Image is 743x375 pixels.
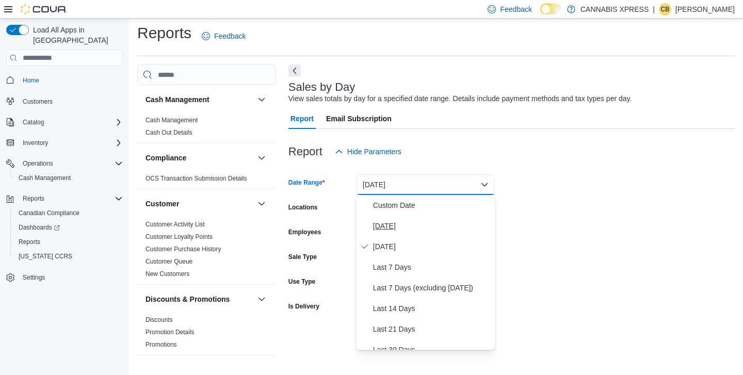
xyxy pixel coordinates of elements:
[23,76,39,85] span: Home
[137,314,276,355] div: Discounts & Promotions
[146,116,198,124] span: Cash Management
[14,172,75,184] a: Cash Management
[14,207,84,219] a: Canadian Compliance
[23,159,53,168] span: Operations
[288,253,317,261] label: Sale Type
[19,74,43,87] a: Home
[146,316,173,324] span: Discounts
[146,94,209,105] h3: Cash Management
[326,108,392,129] span: Email Subscription
[23,273,45,282] span: Settings
[29,25,123,45] span: Load All Apps in [GEOGRAPHIC_DATA]
[23,194,44,203] span: Reports
[146,341,177,348] a: Promotions
[675,3,735,15] p: [PERSON_NAME]
[19,95,123,108] span: Customers
[373,302,491,315] span: Last 14 Days
[288,203,318,211] label: Locations
[288,93,632,104] div: View sales totals by day for a specified date range. Details include payment methods and tax type...
[10,206,127,220] button: Canadian Compliance
[146,175,247,182] a: OCS Transaction Submission Details
[19,192,49,205] button: Reports
[23,139,48,147] span: Inventory
[146,220,205,229] span: Customer Activity List
[19,174,71,182] span: Cash Management
[255,152,268,164] button: Compliance
[373,282,491,294] span: Last 7 Days (excluding [DATE])
[214,31,246,41] span: Feedback
[6,68,123,312] nav: Complex example
[146,245,221,253] span: Customer Purchase History
[14,236,44,248] a: Reports
[661,3,670,15] span: CB
[2,72,127,87] button: Home
[14,172,123,184] span: Cash Management
[19,252,72,260] span: [US_STATE] CCRS
[137,218,276,284] div: Customer
[2,191,127,206] button: Reports
[653,3,655,15] p: |
[373,199,491,211] span: Custom Date
[146,233,213,240] a: Customer Loyalty Points
[2,156,127,171] button: Operations
[373,261,491,273] span: Last 7 Days
[198,26,250,46] a: Feedback
[2,136,127,150] button: Inventory
[357,195,495,350] div: Select listbox
[14,250,76,263] a: [US_STATE] CCRS
[255,198,268,210] button: Customer
[23,97,53,106] span: Customers
[659,3,671,15] div: Christine Baker
[10,171,127,185] button: Cash Management
[146,153,186,163] h3: Compliance
[19,192,123,205] span: Reports
[347,146,401,157] span: Hide Parameters
[288,64,301,77] button: Next
[146,270,189,278] a: New Customers
[500,4,531,14] span: Feedback
[10,249,127,264] button: [US_STATE] CCRS
[14,207,123,219] span: Canadian Compliance
[146,340,177,349] span: Promotions
[23,118,44,126] span: Catalog
[146,233,213,241] span: Customer Loyalty Points
[255,293,268,305] button: Discounts & Promotions
[10,220,127,235] a: Dashboards
[19,157,57,170] button: Operations
[288,178,325,187] label: Date Range
[146,199,253,209] button: Customer
[19,137,52,149] button: Inventory
[373,240,491,253] span: [DATE]
[288,278,315,286] label: Use Type
[21,4,67,14] img: Cova
[288,145,322,158] h3: Report
[290,108,314,129] span: Report
[373,344,491,356] span: Last 30 Days
[288,228,321,236] label: Employees
[580,3,649,15] p: CANNABIS XPRESS
[19,73,123,86] span: Home
[19,116,48,128] button: Catalog
[146,221,205,228] a: Customer Activity List
[146,329,195,336] a: Promotion Details
[146,258,192,265] a: Customer Queue
[19,95,57,108] a: Customers
[2,94,127,109] button: Customers
[146,270,189,278] span: New Customers
[19,223,60,232] span: Dashboards
[288,302,319,311] label: Is Delivery
[19,238,40,246] span: Reports
[137,23,191,43] h1: Reports
[137,172,276,189] div: Compliance
[146,174,247,183] span: OCS Transaction Submission Details
[357,174,495,195] button: [DATE]
[373,323,491,335] span: Last 21 Days
[2,270,127,285] button: Settings
[2,115,127,129] button: Catalog
[146,328,195,336] span: Promotion Details
[14,250,123,263] span: Washington CCRS
[19,157,123,170] span: Operations
[146,129,192,136] a: Cash Out Details
[146,117,198,124] a: Cash Management
[146,128,192,137] span: Cash Out Details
